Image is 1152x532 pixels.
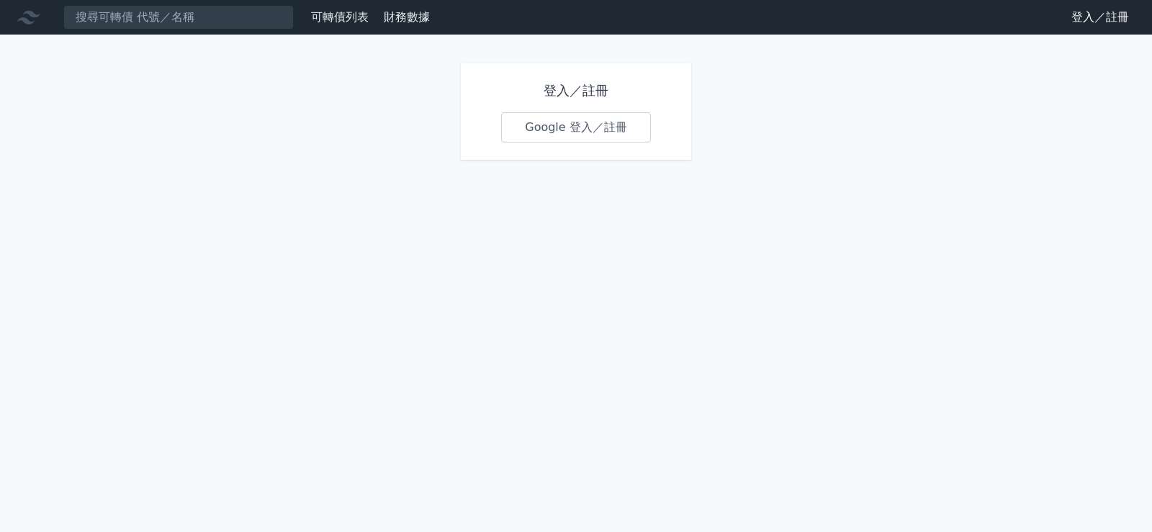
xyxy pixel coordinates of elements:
a: 財務數據 [384,10,430,24]
a: Google 登入／註冊 [501,112,651,143]
a: 可轉債列表 [311,10,369,24]
a: 登入／註冊 [1060,6,1140,29]
h1: 登入／註冊 [501,81,651,101]
input: 搜尋可轉債 代號／名稱 [63,5,294,30]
